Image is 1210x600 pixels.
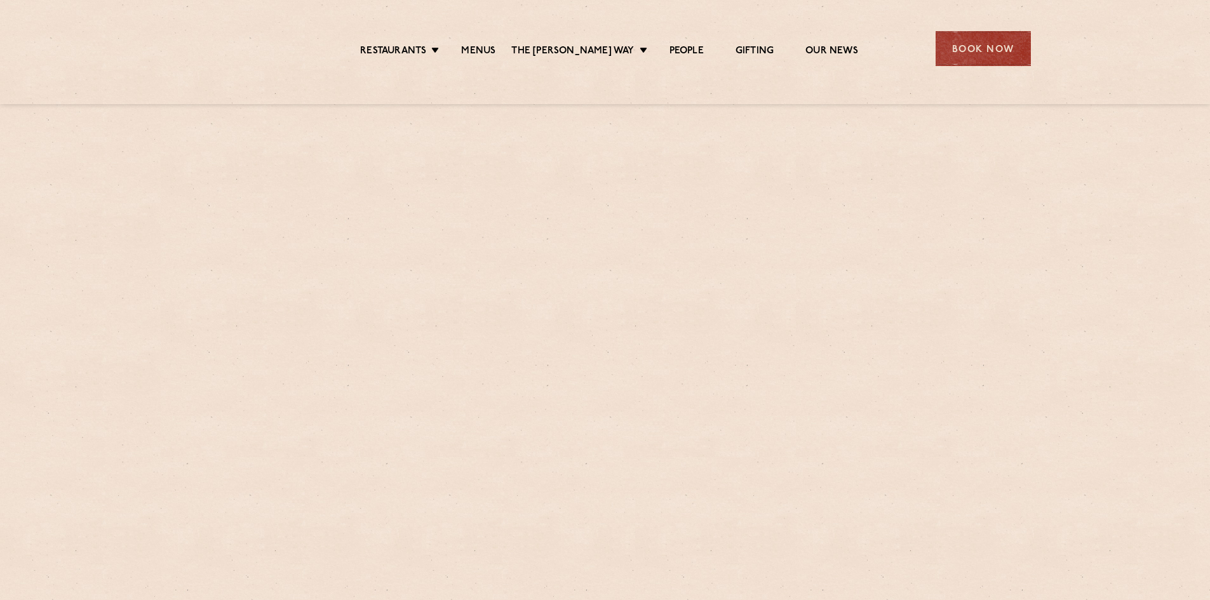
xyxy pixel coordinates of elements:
a: Our News [805,45,858,59]
a: Gifting [736,45,774,59]
img: svg%3E [180,12,290,85]
a: People [669,45,704,59]
a: The [PERSON_NAME] Way [511,45,634,59]
a: Menus [461,45,495,59]
a: Restaurants [360,45,426,59]
div: Book Now [936,31,1031,66]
